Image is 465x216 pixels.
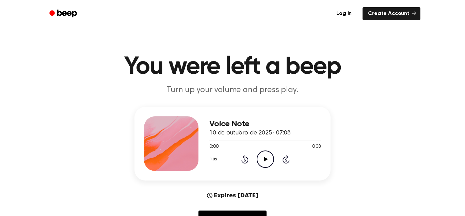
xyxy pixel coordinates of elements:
[209,130,290,136] span: 10 de outubro de 2025 · 07:08
[330,6,358,21] a: Log in
[363,7,420,20] a: Create Account
[312,143,321,150] span: 0:08
[209,119,321,129] h3: Voice Note
[207,191,258,200] div: Expires [DATE]
[209,154,220,165] button: 1.0x
[209,143,218,150] span: 0:00
[102,85,363,96] p: Turn up your volume and press play.
[45,7,83,20] a: Beep
[58,55,407,79] h1: You were left a beep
